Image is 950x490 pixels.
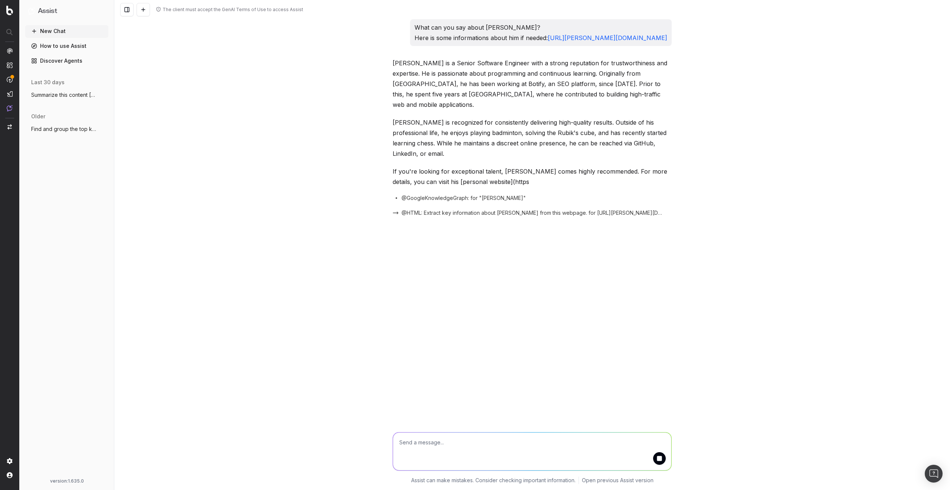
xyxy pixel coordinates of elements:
[393,166,672,187] p: If you're looking for exceptional talent, [PERSON_NAME] comes highly recommended. For more detail...
[7,472,13,478] img: My account
[7,458,13,464] img: Setting
[7,76,13,83] img: Activation
[393,58,672,110] p: [PERSON_NAME] is a Senior Software Engineer with a strong reputation for trustworthiness and expe...
[25,55,108,67] a: Discover Agents
[7,105,13,111] img: Assist
[25,40,108,52] a: How to use Assist
[415,22,667,43] p: What can you say about [PERSON_NAME]? Here is some informations about him if needed:
[381,61,389,68] img: Botify assist logo
[25,25,108,37] button: New Chat
[28,6,105,16] button: Assist
[402,209,663,217] span: @HTML: Extract key information about [PERSON_NAME] from this webpage. for [URL][PERSON_NAME][DOMA...
[402,194,526,202] span: @GoogleKnowledgeGraph: for "[PERSON_NAME]"
[7,91,13,97] img: Studio
[25,123,108,135] button: Find and group the top keywords for hack
[393,209,672,217] button: @HTML: Extract key information about [PERSON_NAME] from this webpage. for [URL][PERSON_NAME][DOMA...
[31,113,45,120] span: older
[7,48,13,54] img: Analytics
[25,89,108,101] button: Summarize this content [URL][PERSON_NAME]
[582,477,653,484] a: Open previous Assist version
[31,125,96,133] span: Find and group the top keywords for hack
[925,465,943,483] div: Open Intercom Messenger
[548,34,667,42] a: [URL][PERSON_NAME][DOMAIN_NAME]
[28,478,105,484] div: version: 1.635.0
[31,91,96,99] span: Summarize this content [URL][PERSON_NAME]
[7,124,12,129] img: Switch project
[7,62,13,68] img: Intelligence
[28,7,35,14] img: Assist
[411,477,576,484] p: Assist can make mistakes. Consider checking important information.
[163,7,303,13] div: The client must accept the GenAI Terms of Use to access Assist
[6,6,13,15] img: Botify logo
[38,6,57,16] h1: Assist
[31,79,65,86] span: last 30 days
[393,117,672,159] p: [PERSON_NAME] is recognized for consistently delivering high-quality results. Outside of his prof...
